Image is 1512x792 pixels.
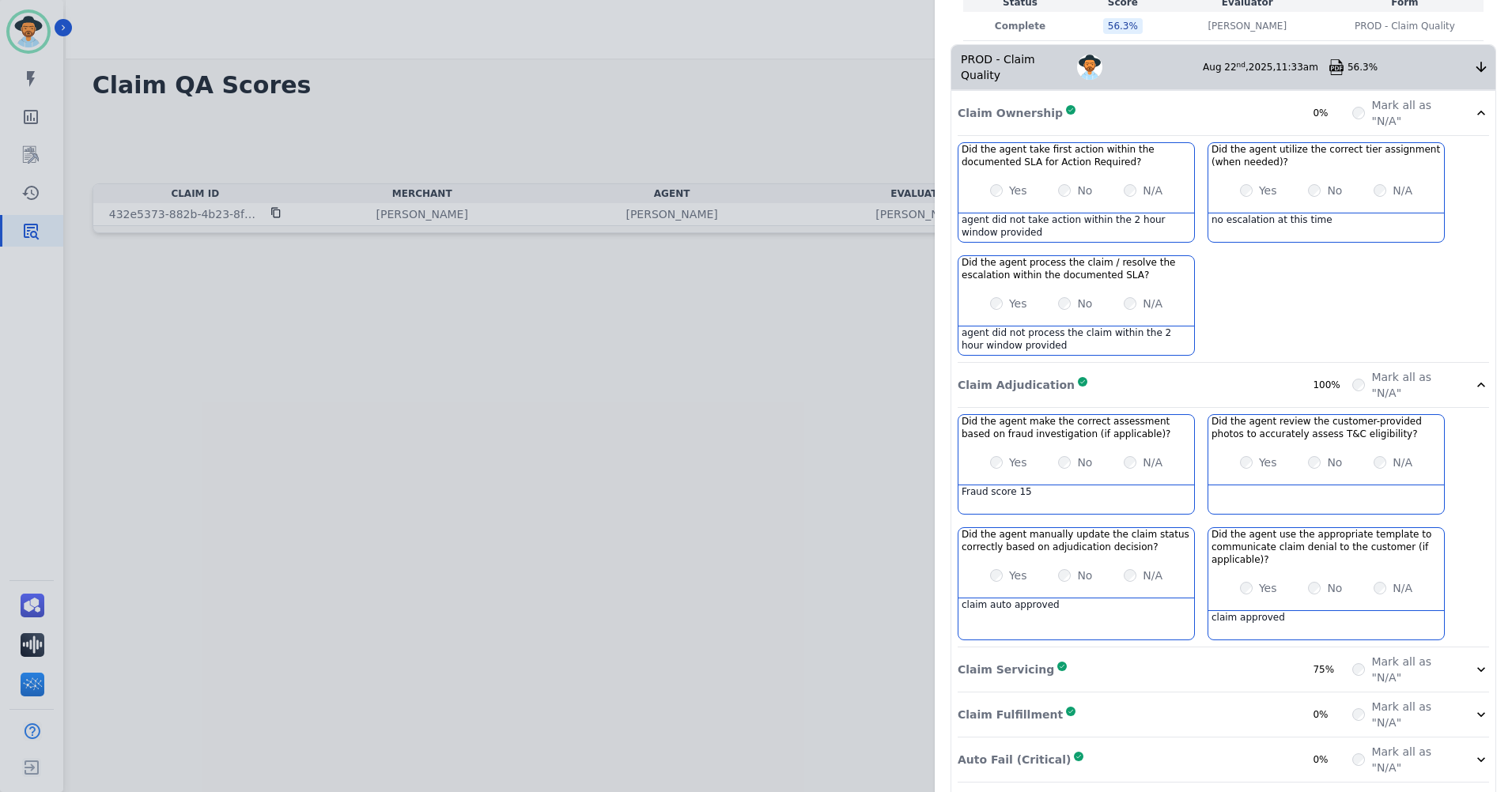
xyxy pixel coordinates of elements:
label: Yes [1259,183,1277,198]
div: no escalation at this time [1208,213,1444,242]
p: Claim Adjudication [958,377,1075,393]
p: [PERSON_NAME] [1208,20,1287,32]
div: claim auto approved [958,598,1194,627]
h3: Did the agent make the correct assessment based on fraud investigation (if applicable)? [962,415,1191,440]
p: Claim Servicing [958,662,1054,677]
div: 75% [1313,663,1352,676]
label: N/A [1143,296,1162,311]
label: No [1327,454,1342,470]
label: Yes [1259,454,1277,470]
div: 56.3 % [1103,18,1143,34]
label: Mark all as "N/A" [1371,744,1454,775]
span: PROD - Claim Quality [1355,20,1455,32]
div: agent did not take action within the 2 hour window provided [958,213,1194,242]
label: No [1077,183,1092,198]
div: 0% [1313,107,1352,119]
h3: Did the agent review the customer-provided photos to accurately assess T&C eligibility? [1211,415,1441,440]
label: N/A [1143,568,1162,583]
label: Mark all as "N/A" [1371,654,1454,685]
label: No [1077,454,1092,470]
label: Mark all as "N/A" [1371,97,1454,129]
label: No [1327,580,1342,596]
div: Aug 22 , 2025 , [1203,61,1329,74]
div: agent did not process the claim within the 2 hour window provided [958,326,1194,355]
h3: Did the agent use the appropriate template to communicate claim denial to the customer (if applic... [1211,528,1441,566]
p: Auto Fail (Critical) [958,752,1071,767]
div: 0% [1313,753,1352,766]
label: N/A [1393,580,1412,596]
p: Claim Ownership [958,105,1063,121]
label: Yes [1009,454,1027,470]
p: Claim Fulfillment [958,707,1063,722]
label: N/A [1393,454,1412,470]
p: Complete [966,20,1074,32]
label: N/A [1143,183,1162,198]
div: 56.3% [1348,61,1473,74]
label: N/A [1143,454,1162,470]
label: No [1077,296,1092,311]
div: PROD - Claim Quality [951,45,1077,89]
div: 0% [1313,708,1352,721]
label: Yes [1259,580,1277,596]
label: N/A [1393,183,1412,198]
span: 11:33am [1276,62,1318,73]
div: Fraud score 15 [958,485,1194,514]
label: Mark all as "N/A" [1371,369,1454,401]
label: Yes [1009,296,1027,311]
div: 100% [1313,379,1352,391]
h3: Did the agent manually update the claim status correctly based on adjudication decision? [962,528,1191,553]
h3: Did the agent process the claim / resolve the escalation within the documented SLA? [962,256,1191,281]
label: Mark all as "N/A" [1371,699,1454,730]
img: Avatar [1077,55,1102,80]
div: claim approved [1208,611,1444,639]
label: No [1077,568,1092,583]
label: Yes [1009,183,1027,198]
sup: nd [1237,61,1246,69]
h3: Did the agent utilize the correct tier assignment (when needed)? [1211,143,1441,168]
label: Yes [1009,568,1027,583]
label: No [1327,183,1342,198]
h3: Did the agent take first action within the documented SLA for Action Required? [962,143,1191,168]
img: qa-pdf.svg [1329,59,1344,75]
